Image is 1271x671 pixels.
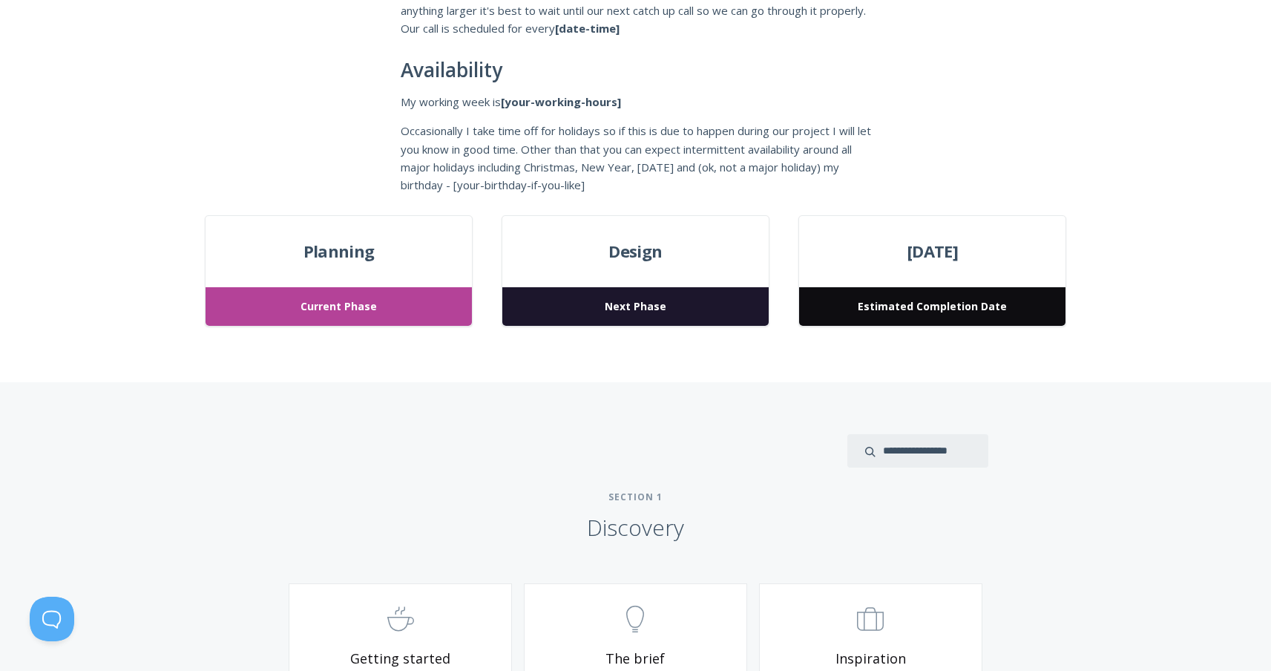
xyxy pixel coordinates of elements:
span: Next Phase [502,287,768,327]
span: The brief [547,650,724,667]
span: Current Phase [206,287,471,327]
strong: [your-working-hours] [501,94,621,109]
p: Occasionally I take time off for holidays so if this is due to happen during our project I will l... [401,122,871,194]
span: [DATE] [799,238,1065,265]
span: Inspiration [782,650,959,667]
p: My working week is [401,93,871,111]
strong: [date-time] [555,21,620,36]
span: Design [502,238,768,265]
input: search input [847,434,988,468]
iframe: Toggle Customer Support [30,597,74,641]
span: Planning [206,238,471,265]
span: Estimated Completion Date [799,287,1065,327]
span: Getting started [312,650,489,667]
h2: Availability [401,59,871,82]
